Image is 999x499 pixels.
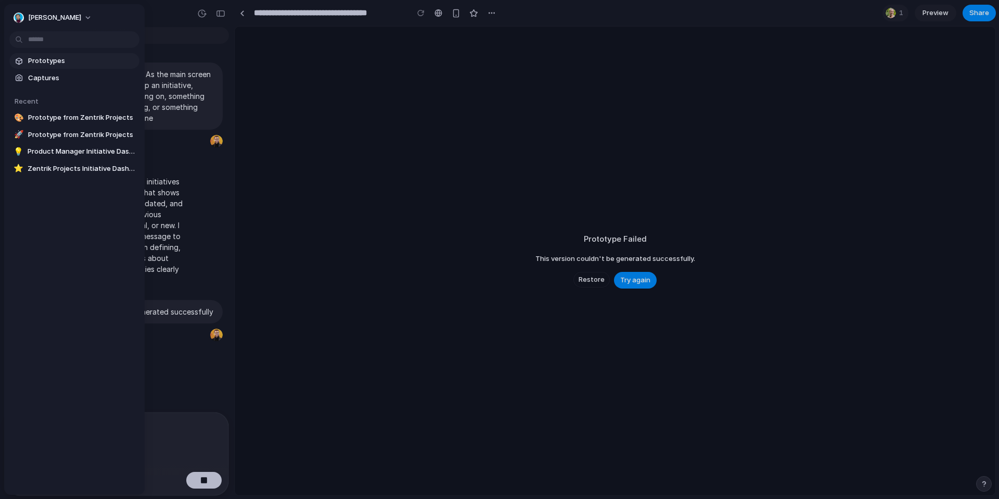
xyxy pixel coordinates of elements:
div: 🚀 [14,130,24,140]
span: Zentrik Projects Initiative Dashboard [28,164,135,174]
span: Prototype from Zentrik Projects [28,130,135,140]
button: [PERSON_NAME] [9,9,97,26]
a: 💡Product Manager Initiative Dashboard [9,144,139,159]
a: 🚀Prototype from Zentrik Projects [9,127,139,143]
a: Captures [9,70,139,86]
span: Prototypes [28,56,135,66]
a: Prototypes [9,53,139,69]
span: Prototype from Zentrik Projects [28,113,135,123]
span: Product Manager Initiative Dashboard [28,146,135,157]
span: Recent [15,97,39,105]
span: [PERSON_NAME] [28,13,81,23]
div: 🎨 [14,113,24,123]
div: ⭐ [14,164,23,174]
span: Captures [28,73,135,83]
a: 🎨Prototype from Zentrik Projects [9,110,139,126]
a: ⭐Zentrik Projects Initiative Dashboard [9,161,139,177]
div: 💡 [14,146,23,157]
